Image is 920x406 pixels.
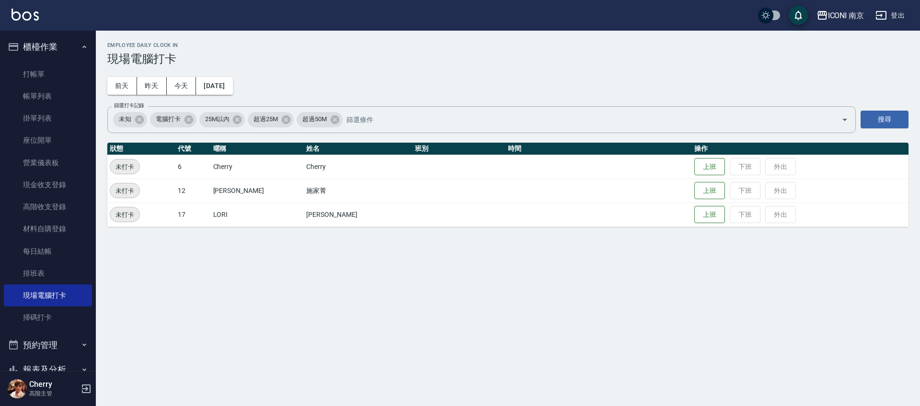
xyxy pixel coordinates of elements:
[113,112,147,127] div: 未知
[304,179,412,203] td: 施家菁
[113,114,137,124] span: 未知
[694,206,725,224] button: 上班
[4,152,92,174] a: 營業儀表板
[872,7,908,24] button: 登出
[167,77,196,95] button: 今天
[789,6,808,25] button: save
[110,186,139,196] span: 未打卡
[175,179,211,203] td: 12
[4,129,92,151] a: 座位開單
[297,114,333,124] span: 超過50M
[828,10,864,22] div: ICONI 南京
[175,203,211,226] td: 17
[150,112,196,127] div: 電腦打卡
[8,379,27,398] img: Person
[413,143,506,155] th: 班別
[344,111,825,128] input: 篩選條件
[4,333,92,358] button: 預約管理
[211,203,304,226] td: LORI
[11,9,39,21] img: Logo
[4,34,92,59] button: 櫃檯作業
[4,284,92,306] a: 現場電腦打卡
[211,143,304,155] th: 暱稱
[304,143,412,155] th: 姓名
[175,143,211,155] th: 代號
[297,112,343,127] div: 超過50M
[4,63,92,85] a: 打帳單
[199,114,235,124] span: 25M以內
[107,77,137,95] button: 前天
[4,306,92,328] a: 掃碼打卡
[29,380,78,389] h5: Cherry
[304,203,412,226] td: [PERSON_NAME]
[107,143,175,155] th: 狀態
[175,155,211,179] td: 6
[692,143,908,155] th: 操作
[4,218,92,240] a: 材料自購登錄
[150,114,186,124] span: 電腦打卡
[837,112,852,127] button: Open
[211,179,304,203] td: [PERSON_NAME]
[248,112,294,127] div: 超過25M
[110,210,139,220] span: 未打卡
[861,111,908,128] button: 搜尋
[211,155,304,179] td: Cherry
[4,196,92,218] a: 高階收支登錄
[694,182,725,200] button: 上班
[4,262,92,284] a: 排班表
[4,85,92,107] a: 帳單列表
[199,112,245,127] div: 25M以內
[248,114,284,124] span: 超過25M
[4,357,92,382] button: 報表及分析
[4,240,92,262] a: 每日結帳
[137,77,167,95] button: 昨天
[304,155,412,179] td: Cherry
[694,158,725,176] button: 上班
[4,174,92,196] a: 現金收支登錄
[29,389,78,398] p: 高階主管
[107,52,908,66] h3: 現場電腦打卡
[4,107,92,129] a: 掛單列表
[813,6,868,25] button: ICONI 南京
[506,143,692,155] th: 時間
[107,42,908,48] h2: Employee Daily Clock In
[196,77,232,95] button: [DATE]
[110,162,139,172] span: 未打卡
[114,102,144,109] label: 篩選打卡記錄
